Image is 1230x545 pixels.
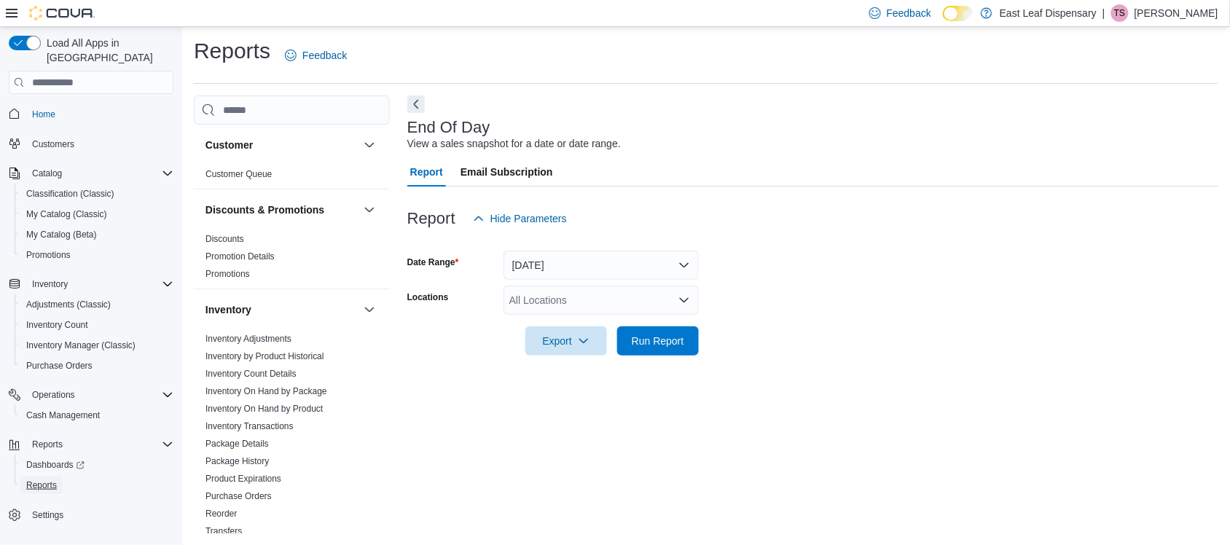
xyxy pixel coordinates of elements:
[20,337,141,354] a: Inventory Manager (Classic)
[15,294,179,315] button: Adjustments (Classic)
[1135,4,1218,22] p: [PERSON_NAME]
[26,165,173,182] span: Catalog
[205,302,358,317] button: Inventory
[26,506,69,524] a: Settings
[205,456,269,466] a: Package History
[504,251,699,280] button: [DATE]
[15,184,179,204] button: Classification (Classic)
[205,474,281,484] a: Product Expirations
[205,350,324,362] span: Inventory by Product Historical
[205,385,327,397] span: Inventory On Hand by Package
[20,477,173,494] span: Reports
[15,356,179,376] button: Purchase Orders
[617,326,699,356] button: Run Report
[15,475,179,495] button: Reports
[3,385,179,405] button: Operations
[26,479,57,491] span: Reports
[632,334,684,348] span: Run Report
[26,319,88,331] span: Inventory Count
[194,36,270,66] h1: Reports
[15,335,179,356] button: Inventory Manager (Classic)
[490,211,567,226] span: Hide Parameters
[279,41,353,70] a: Feedback
[26,386,173,404] span: Operations
[20,226,103,243] a: My Catalog (Beta)
[15,405,179,426] button: Cash Management
[407,210,455,227] h3: Report
[205,351,324,361] a: Inventory by Product Historical
[26,249,71,261] span: Promotions
[32,138,74,150] span: Customers
[205,439,269,449] a: Package Details
[32,168,62,179] span: Catalog
[26,229,97,240] span: My Catalog (Beta)
[205,203,358,217] button: Discounts & Promotions
[20,185,120,203] a: Classification (Classic)
[1102,4,1105,22] p: |
[205,268,250,280] span: Promotions
[407,119,490,136] h3: End Of Day
[205,420,294,432] span: Inventory Transactions
[205,455,269,467] span: Package History
[20,337,173,354] span: Inventory Manager (Classic)
[32,109,55,120] span: Home
[407,256,459,268] label: Date Range
[407,291,449,303] label: Locations
[361,201,378,219] button: Discounts & Promotions
[205,490,272,502] span: Purchase Orders
[26,386,81,404] button: Operations
[205,421,294,431] a: Inventory Transactions
[3,133,179,154] button: Customers
[26,104,173,122] span: Home
[32,389,75,401] span: Operations
[20,296,117,313] a: Adjustments (Classic)
[205,491,272,501] a: Purchase Orders
[32,278,68,290] span: Inventory
[3,504,179,525] button: Settings
[26,409,100,421] span: Cash Management
[678,294,690,306] button: Open list of options
[943,6,974,21] input: Dark Mode
[20,185,173,203] span: Classification (Classic)
[26,208,107,220] span: My Catalog (Classic)
[361,301,378,318] button: Inventory
[410,157,443,187] span: Report
[361,136,378,154] button: Customer
[534,326,598,356] span: Export
[205,234,244,244] a: Discounts
[3,163,179,184] button: Catalog
[20,316,94,334] a: Inventory Count
[20,357,173,375] span: Purchase Orders
[26,299,111,310] span: Adjustments (Classic)
[205,138,358,152] button: Customer
[3,434,179,455] button: Reports
[205,369,297,379] a: Inventory Count Details
[32,509,63,521] span: Settings
[15,245,179,265] button: Promotions
[26,165,68,182] button: Catalog
[20,296,173,313] span: Adjustments (Classic)
[407,95,425,113] button: Next
[302,48,347,63] span: Feedback
[26,436,173,453] span: Reports
[3,274,179,294] button: Inventory
[887,6,931,20] span: Feedback
[3,103,179,124] button: Home
[467,204,573,233] button: Hide Parameters
[15,204,179,224] button: My Catalog (Classic)
[205,386,327,396] a: Inventory On Hand by Package
[205,334,291,344] a: Inventory Adjustments
[26,459,85,471] span: Dashboards
[26,340,136,351] span: Inventory Manager (Classic)
[205,368,297,380] span: Inventory Count Details
[205,302,251,317] h3: Inventory
[205,438,269,450] span: Package Details
[20,316,173,334] span: Inventory Count
[20,477,63,494] a: Reports
[20,246,77,264] a: Promotions
[205,508,237,519] span: Reorder
[41,36,173,65] span: Load All Apps in [GEOGRAPHIC_DATA]
[20,407,106,424] a: Cash Management
[1114,4,1125,22] span: TS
